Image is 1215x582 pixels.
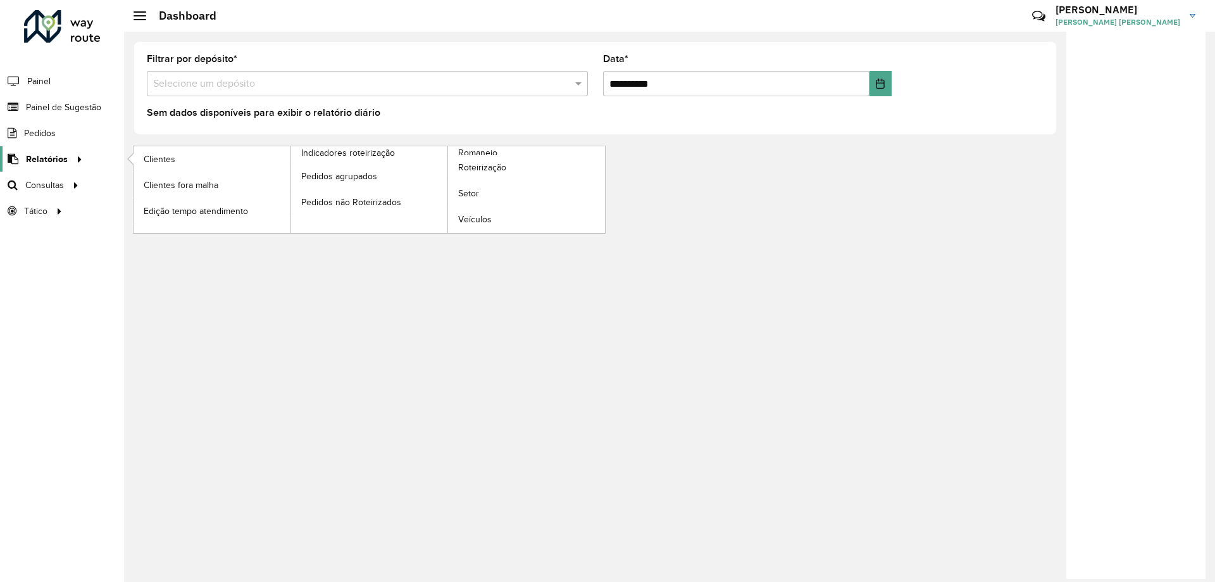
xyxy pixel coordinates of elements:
span: Tático [24,205,47,218]
h3: [PERSON_NAME] [1056,4,1180,16]
span: Romaneio [458,146,497,160]
span: Painel de Sugestão [26,101,101,114]
a: Roteirização [448,155,605,180]
span: Clientes [144,153,175,166]
span: Indicadores roteirização [301,146,395,160]
a: Indicadores roteirização [134,146,448,233]
h2: Dashboard [146,9,216,23]
button: Choose Date [869,71,892,96]
a: Clientes fora malha [134,172,290,198]
a: Edição tempo atendimento [134,198,290,224]
a: Clientes [134,146,290,172]
span: Pedidos agrupados [301,170,377,183]
a: Setor [448,181,605,206]
span: Relatórios [26,153,68,166]
span: Pedidos [24,127,56,140]
span: Roteirização [458,161,506,174]
a: Veículos [448,207,605,232]
span: Painel [27,75,51,88]
a: Romaneio [291,146,606,233]
a: Pedidos agrupados [291,163,448,189]
a: Contato Rápido [1025,3,1052,30]
span: Edição tempo atendimento [144,205,248,218]
span: Pedidos não Roteirizados [301,196,401,209]
span: Clientes fora malha [144,179,218,192]
a: Pedidos não Roteirizados [291,189,448,215]
span: Setor [458,187,479,200]
span: Consultas [25,179,64,192]
label: Filtrar por depósito [147,51,237,66]
label: Data [603,51,628,66]
span: Veículos [458,213,492,226]
span: [PERSON_NAME] [PERSON_NAME] [1056,16,1180,28]
label: Sem dados disponíveis para exibir o relatório diário [147,105,380,120]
